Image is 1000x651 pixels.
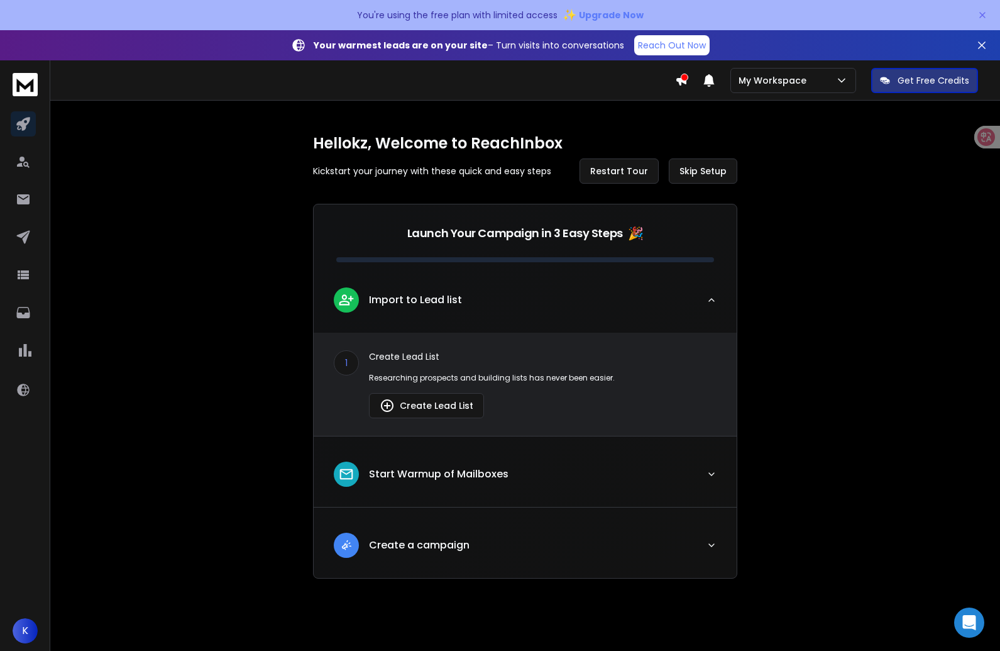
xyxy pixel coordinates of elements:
p: Get Free Credits [898,74,969,87]
p: Start Warmup of Mailboxes [369,467,508,482]
p: Reach Out Now [638,39,706,52]
p: My Workspace [739,74,811,87]
span: 🎉 [628,225,644,242]
button: Skip Setup [669,159,737,184]
p: You're using the free plan with limited access [357,9,558,21]
button: Restart Tour [580,159,659,184]
button: leadStart Warmup of Mailboxes [314,452,737,507]
p: Create a campaign [369,538,470,553]
img: lead [338,466,354,482]
span: Upgrade Now [579,9,644,21]
button: K [13,618,38,643]
button: ✨Upgrade Now [563,3,644,28]
span: Skip Setup [679,165,727,177]
div: 1 [334,350,359,376]
button: leadCreate a campaign [314,523,737,578]
img: lead [338,292,354,308]
h1: Hello kz , Welcome to ReachInbox [313,133,737,153]
button: Get Free Credits [871,68,978,93]
div: Open Intercom Messenger [954,608,984,638]
img: lead [338,537,354,553]
div: leadImport to Lead list [314,333,737,436]
img: lead [380,398,395,413]
button: leadImport to Lead list [314,277,737,333]
p: Kickstart your journey with these quick and easy steps [313,165,551,177]
p: Create Lead List [369,350,717,363]
img: logo [13,73,38,96]
strong: Your warmest leads are on your site [314,39,488,52]
p: Launch Your Campaign in 3 Easy Steps [407,225,623,242]
span: ✨ [563,6,576,24]
button: Create Lead List [369,393,484,418]
p: – Turn visits into conversations [314,39,624,52]
p: Import to Lead list [369,292,462,308]
p: Researching prospects and building lists has never been easier. [369,373,717,383]
a: Reach Out Now [634,35,710,55]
